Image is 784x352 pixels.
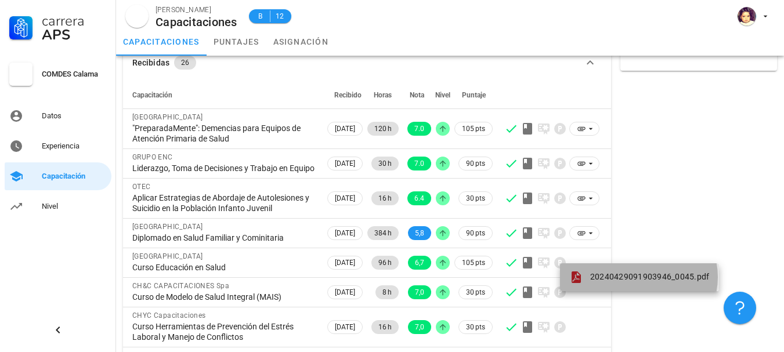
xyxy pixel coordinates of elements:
[738,7,756,26] div: avatar
[374,226,392,240] span: 384 h
[42,70,107,79] div: COMDES Calama
[414,122,424,136] span: 7.0
[132,163,316,173] div: Liderazgo, Toma de Decisiones y Trabajo en Equipo
[132,262,316,273] div: Curso Educación en Salud
[132,183,151,191] span: OTEC
[123,44,611,81] button: Recibidas 26
[335,256,355,269] span: [DATE]
[415,226,424,240] span: 5,8
[256,10,265,22] span: B
[42,14,107,28] div: Carrera
[335,321,355,333] span: [DATE]
[132,153,173,161] span: GRUPO ENC
[5,162,111,190] a: Capacitación
[132,123,316,144] div: "PreparadaMente": Demencias para Equipos de Atención Primaria de Salud
[5,193,111,220] a: Nivel
[132,321,316,342] div: Curso Herramientas de Prevención del Estrés Laboral y Manejo de Conflictos
[156,16,237,28] div: Capacitaciones
[132,233,316,243] div: Diplomado en Salud Familiar y Cominitaria
[466,193,485,204] span: 30 pts
[462,123,485,135] span: 105 pts
[374,122,392,136] span: 120 h
[462,91,486,99] span: Puntaje
[42,111,107,121] div: Datos
[156,4,237,16] div: [PERSON_NAME]
[374,91,392,99] span: Horas
[207,28,266,56] a: puntajes
[378,157,392,170] span: 30 h
[466,158,485,169] span: 90 pts
[415,320,424,334] span: 7,0
[452,81,495,109] th: Puntaje
[5,102,111,130] a: Datos
[335,122,355,135] span: [DATE]
[116,28,207,56] a: capacitaciones
[266,28,336,56] a: asignación
[334,91,362,99] span: Recibido
[590,272,710,281] span: 20240429091903946_0045.pdf
[378,256,392,270] span: 96 h
[435,91,450,99] span: Nivel
[42,172,107,181] div: Capacitación
[132,113,203,121] span: [GEOGRAPHIC_DATA]
[42,202,107,211] div: Nivel
[415,256,424,270] span: 6,7
[125,5,149,28] div: avatar
[132,91,172,99] span: Capacitación
[378,320,392,334] span: 16 h
[466,227,485,239] span: 90 pts
[42,141,107,151] div: Experiencia
[335,286,355,299] span: [DATE]
[414,157,424,170] span: 7.0
[415,285,424,299] span: 7,0
[410,91,424,99] span: Nota
[365,81,401,109] th: Horas
[382,285,392,299] span: 8 h
[132,56,169,69] div: Recibidas
[335,227,355,239] span: [DATE]
[378,191,392,205] span: 16 h
[462,257,485,268] span: 105 pts
[132,311,206,320] span: CHYC Capacitaciones
[132,292,316,302] div: Curso de Modelo de Salud Integral (MAIS)
[42,28,107,42] div: APS
[132,223,203,231] span: [GEOGRAPHIC_DATA]
[466,321,485,333] span: 30 pts
[325,81,365,109] th: Recibido
[335,192,355,205] span: [DATE]
[181,56,189,70] span: 26
[123,81,325,109] th: Capacitación
[335,157,355,170] span: [DATE]
[132,252,203,260] span: [GEOGRAPHIC_DATA]
[466,286,485,298] span: 30 pts
[275,10,284,22] span: 12
[132,282,229,290] span: CH&C CAPACITACIONES Spa
[401,81,433,109] th: Nota
[414,191,424,205] span: 6.4
[5,132,111,160] a: Experiencia
[132,193,316,213] div: Aplicar Estrategias de Abordaje de Autolesiones y Suicidio en la Población Infanto Juvenil
[433,81,452,109] th: Nivel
